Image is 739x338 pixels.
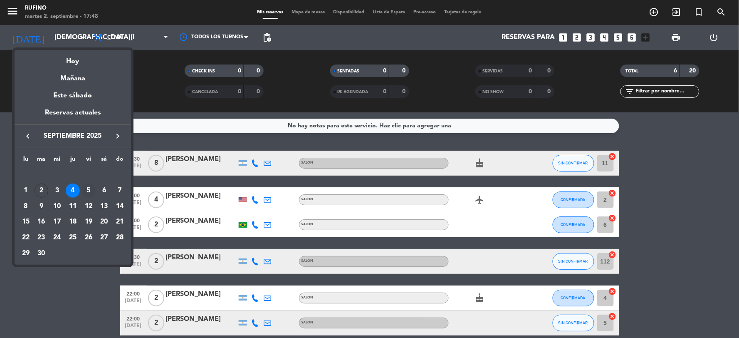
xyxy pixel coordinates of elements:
td: 10 de septiembre de 2025 [49,199,65,214]
div: 23 [35,231,49,245]
td: 13 de septiembre de 2025 [96,199,112,214]
td: 23 de septiembre de 2025 [34,230,49,246]
div: 10 [50,199,64,214]
td: 29 de septiembre de 2025 [18,246,34,261]
th: miércoles [49,154,65,167]
div: 29 [19,246,33,261]
div: 25 [66,231,80,245]
td: 28 de septiembre de 2025 [112,230,128,246]
i: keyboard_arrow_right [113,131,123,141]
td: 4 de septiembre de 2025 [65,183,81,199]
button: keyboard_arrow_left [20,131,35,142]
button: keyboard_arrow_right [110,131,125,142]
div: 22 [19,231,33,245]
td: 14 de septiembre de 2025 [112,199,128,214]
div: 3 [50,184,64,198]
div: 24 [50,231,64,245]
div: 6 [97,184,111,198]
td: 3 de septiembre de 2025 [49,183,65,199]
span: septiembre 2025 [35,131,110,142]
div: Mañana [15,67,131,84]
div: 26 [82,231,96,245]
div: 30 [35,246,49,261]
td: 11 de septiembre de 2025 [65,199,81,214]
td: 17 de septiembre de 2025 [49,214,65,230]
i: keyboard_arrow_left [23,131,33,141]
div: 8 [19,199,33,214]
td: 30 de septiembre de 2025 [34,246,49,261]
div: 17 [50,215,64,229]
th: viernes [81,154,96,167]
td: 27 de septiembre de 2025 [96,230,112,246]
th: martes [34,154,49,167]
td: 6 de septiembre de 2025 [96,183,112,199]
div: 7 [113,184,127,198]
div: 20 [97,215,111,229]
div: 18 [66,215,80,229]
td: 7 de septiembre de 2025 [112,183,128,199]
div: 14 [113,199,127,214]
div: 9 [35,199,49,214]
div: 15 [19,215,33,229]
div: 12 [82,199,96,214]
th: sábado [96,154,112,167]
td: 24 de septiembre de 2025 [49,230,65,246]
td: 21 de septiembre de 2025 [112,214,128,230]
td: 18 de septiembre de 2025 [65,214,81,230]
td: 20 de septiembre de 2025 [96,214,112,230]
td: 5 de septiembre de 2025 [81,183,96,199]
td: 2 de septiembre de 2025 [34,183,49,199]
div: Este sábado [15,84,131,107]
td: 26 de septiembre de 2025 [81,230,96,246]
div: 4 [66,184,80,198]
div: 16 [35,215,49,229]
td: 9 de septiembre de 2025 [34,199,49,214]
div: 2 [35,184,49,198]
td: 15 de septiembre de 2025 [18,214,34,230]
div: 5 [82,184,96,198]
td: 16 de septiembre de 2025 [34,214,49,230]
div: 21 [113,215,127,229]
th: lunes [18,154,34,167]
div: Hoy [15,50,131,67]
td: 1 de septiembre de 2025 [18,183,34,199]
div: 1 [19,184,33,198]
div: 11 [66,199,80,214]
div: 13 [97,199,111,214]
td: 25 de septiembre de 2025 [65,230,81,246]
td: SEP. [18,167,128,183]
td: 22 de septiembre de 2025 [18,230,34,246]
td: 12 de septiembre de 2025 [81,199,96,214]
div: 28 [113,231,127,245]
td: 8 de septiembre de 2025 [18,199,34,214]
div: Reservas actuales [15,107,131,124]
th: domingo [112,154,128,167]
div: 19 [82,215,96,229]
td: 19 de septiembre de 2025 [81,214,96,230]
th: jueves [65,154,81,167]
div: 27 [97,231,111,245]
